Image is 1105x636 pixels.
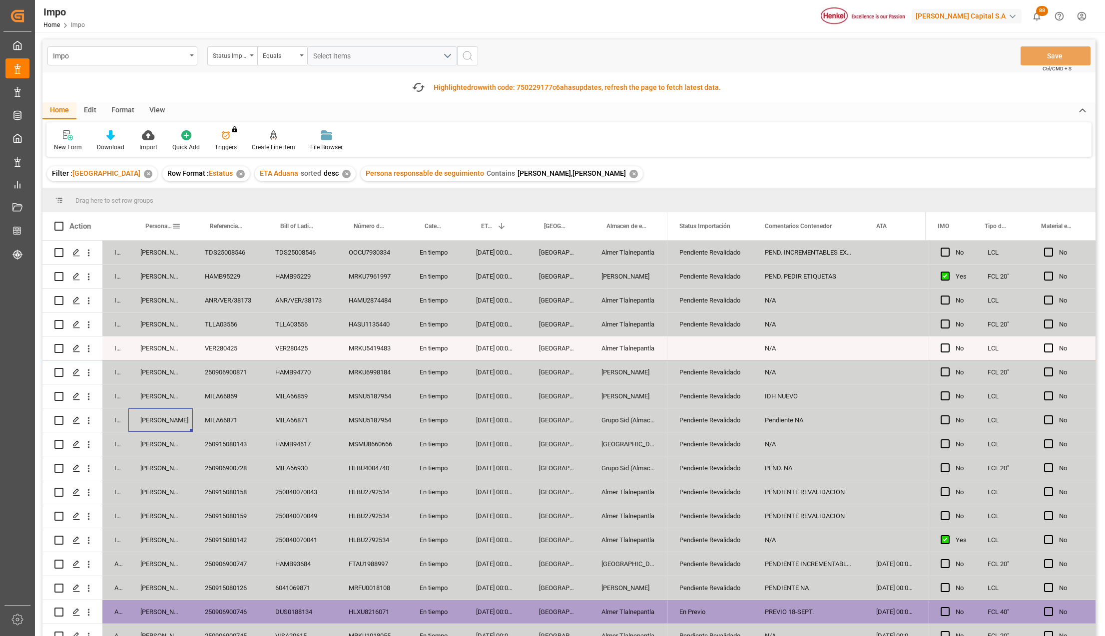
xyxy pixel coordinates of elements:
[589,576,667,600] div: [PERSON_NAME]
[1059,337,1084,360] div: No
[263,528,337,552] div: 250840070041
[629,170,638,178] div: ✕
[753,360,864,384] div: N/A
[408,528,464,552] div: En tiempo
[408,504,464,528] div: En tiempo
[527,360,589,384] div: [GEOGRAPHIC_DATA]
[464,360,527,384] div: [DATE] 00:00:00
[263,241,337,264] div: TDS25008546
[102,289,128,312] div: In progress
[544,223,568,230] span: [GEOGRAPHIC_DATA] - Locode
[337,528,408,552] div: HLBU2792534
[263,576,337,600] div: 6041069871
[589,241,667,264] div: Almer Tlalnepantla
[307,46,457,65] button: open menu
[753,336,864,360] div: N/A
[464,336,527,360] div: [DATE] 00:00:00
[464,289,527,312] div: [DATE] 00:00:00
[976,480,1032,504] div: LCL
[527,241,589,264] div: [GEOGRAPHIC_DATA]
[42,241,667,265] div: Press SPACE to select this row.
[102,432,128,456] div: In progress
[102,600,128,624] div: Arrived
[172,143,200,152] div: Quick Add
[257,46,307,65] button: open menu
[1041,223,1072,230] span: Material en resguardo Y/N
[912,9,1022,23] div: [PERSON_NAME] Capital S.A
[69,222,91,231] div: Action
[589,313,667,336] div: Almer Tlalnepantla
[821,7,905,25] img: Henkel%20logo.jpg_1689854090.jpg
[464,241,527,264] div: [DATE] 00:00:00
[938,223,949,230] span: IMO
[342,170,351,178] div: ✕
[42,408,667,432] div: Press SPACE to select this row.
[464,456,527,480] div: [DATE] 00:00:00
[864,576,925,600] div: [DATE] 00:00:00
[102,504,128,528] div: In progress
[527,384,589,408] div: [GEOGRAPHIC_DATA]
[42,289,667,313] div: Press SPACE to select this row.
[263,265,337,288] div: HAMB95229
[457,46,478,65] button: search button
[128,504,193,528] div: [PERSON_NAME]
[589,336,667,360] div: Almer Tlalnepantla
[606,223,646,230] span: Almacen de entrega
[929,552,1096,576] div: Press SPACE to select this row.
[527,456,589,480] div: [GEOGRAPHIC_DATA]
[471,83,483,91] span: row
[929,360,1096,384] div: Press SPACE to select this row.
[52,169,72,177] span: Filter :
[263,408,337,432] div: MILA66871
[193,432,263,456] div: 250915080143
[42,360,667,384] div: Press SPACE to select this row.
[102,480,128,504] div: In progress
[193,504,263,528] div: 250915080159
[193,313,263,336] div: TLLA03556
[976,289,1032,312] div: LCL
[43,21,60,28] a: Home
[976,528,1032,552] div: LCL
[42,480,667,504] div: Press SPACE to select this row.
[464,504,527,528] div: [DATE] 00:00:00
[527,265,589,288] div: [GEOGRAPHIC_DATA]
[753,241,864,264] div: PEND. INCREMENTABLES EXW
[434,82,721,93] div: Highlighted with code: updates, refresh the page to fetch latest data.
[47,46,197,65] button: open menu
[128,313,193,336] div: [PERSON_NAME]
[337,456,408,480] div: HLBU4004740
[337,552,408,576] div: FTAU1988997
[42,384,667,408] div: Press SPACE to select this row.
[464,552,527,576] div: [DATE] 00:00:00
[1021,46,1091,65] button: Save
[408,289,464,312] div: En tiempo
[765,223,832,230] span: Comentarios Contenedor
[337,408,408,432] div: MSNU5187954
[263,384,337,408] div: MILA66859
[128,576,193,600] div: [PERSON_NAME]
[128,289,193,312] div: [PERSON_NAME]
[128,552,193,576] div: [PERSON_NAME]
[209,169,233,177] span: Estatus
[128,432,193,456] div: [PERSON_NAME]
[193,528,263,552] div: 250915080142
[263,313,337,336] div: TLLA03556
[481,223,493,230] span: ETA Aduana
[366,169,484,177] span: Persona responsable de seguimiento
[337,360,408,384] div: MRKU6998184
[337,336,408,360] div: MRKU5419483
[589,360,667,384] div: [PERSON_NAME]
[408,265,464,288] div: En tiempo
[464,384,527,408] div: [DATE] 00:00:00
[76,102,104,119] div: Edit
[337,313,408,336] div: HASU1135440
[976,576,1032,600] div: LCL
[753,456,864,480] div: PEND. NA
[42,600,667,624] div: Press SPACE to select this row.
[976,360,1032,384] div: FCL 20"
[753,480,864,504] div: PENDIENTE REVALIDACION
[408,576,464,600] div: En tiempo
[408,552,464,576] div: En tiempo
[976,552,1032,576] div: FCL 20"
[263,432,337,456] div: HAMB94617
